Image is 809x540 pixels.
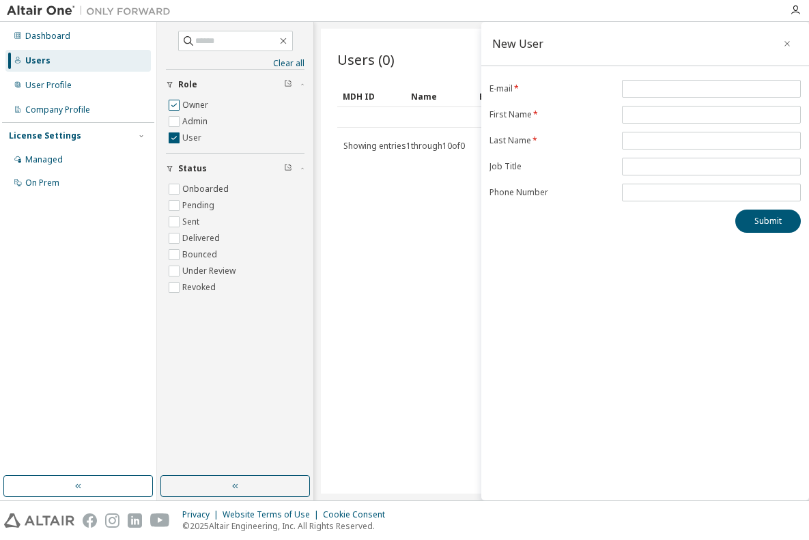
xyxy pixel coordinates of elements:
div: Users [25,55,51,66]
img: youtube.svg [150,513,170,528]
img: linkedin.svg [128,513,142,528]
label: Under Review [182,263,238,279]
div: Company Profile [25,104,90,115]
img: facebook.svg [83,513,97,528]
td: No data available [337,107,747,128]
div: Privacy [182,509,223,520]
span: Status [178,163,207,174]
label: Owner [182,97,211,113]
div: On Prem [25,177,59,188]
a: Clear all [166,58,304,69]
div: Website Terms of Use [223,509,323,520]
span: Role [178,79,197,90]
div: MDH ID [343,85,400,107]
label: Delivered [182,230,223,246]
button: Status [166,154,304,184]
label: Sent [182,214,202,230]
label: Last Name [489,135,614,146]
label: Revoked [182,279,218,296]
img: instagram.svg [105,513,119,528]
div: License Settings [9,130,81,141]
div: Name [411,85,468,107]
label: Phone Number [489,187,614,198]
button: Role [166,70,304,100]
div: Email [479,85,537,107]
label: Job Title [489,161,614,172]
label: First Name [489,109,614,120]
span: Clear filter [284,163,292,174]
label: Pending [182,197,217,214]
p: © 2025 Altair Engineering, Inc. All Rights Reserved. [182,520,393,532]
label: Admin [182,113,210,130]
div: Dashboard [25,31,70,42]
img: altair_logo.svg [4,513,74,528]
label: E-mail [489,83,614,94]
label: User [182,130,204,146]
button: Submit [735,210,801,233]
label: Onboarded [182,181,231,197]
span: Users (0) [337,50,395,69]
div: User Profile [25,80,72,91]
span: Clear filter [284,79,292,90]
div: Managed [25,154,63,165]
span: Showing entries 1 through 10 of 0 [343,140,465,152]
div: Cookie Consent [323,509,393,520]
label: Bounced [182,246,220,263]
img: Altair One [7,4,178,18]
div: New User [492,38,543,49]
